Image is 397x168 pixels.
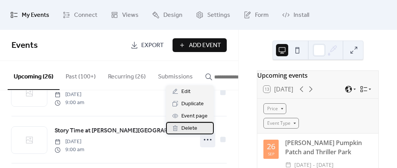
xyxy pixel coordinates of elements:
[8,61,60,90] button: Upcoming (26)
[55,126,192,136] a: Story Time at [PERSON_NAME][GEOGRAPHIC_DATA]
[60,61,102,89] button: Past (100+)
[173,38,227,52] button: Add Event
[181,124,197,133] span: Delete
[55,138,84,146] span: [DATE]
[55,146,84,154] span: 9:00 am
[190,3,236,27] a: Settings
[181,99,204,109] span: Duplicate
[57,3,103,27] a: Connect
[55,91,84,99] span: [DATE]
[152,61,199,89] button: Submissions
[285,139,362,156] a: [PERSON_NAME] Pumpkin Patch and Thriller Park
[189,41,221,50] span: Add Event
[11,37,38,54] span: Events
[255,9,269,21] span: Form
[276,3,315,27] a: Install
[181,112,208,121] span: Event page
[257,71,378,80] div: Upcoming events
[238,3,274,27] a: Form
[22,9,49,21] span: My Events
[163,9,182,21] span: Design
[141,41,164,50] span: Export
[102,61,152,89] button: Recurring (26)
[5,3,55,27] a: My Events
[146,3,188,27] a: Design
[122,9,139,21] span: Views
[181,87,190,96] span: Edit
[125,38,169,52] a: Export
[267,143,275,150] div: 26
[105,3,144,27] a: Views
[55,99,84,107] span: 9:00 am
[268,152,274,156] div: Sep
[74,9,97,21] span: Connect
[207,9,230,21] span: Settings
[294,9,309,21] span: Install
